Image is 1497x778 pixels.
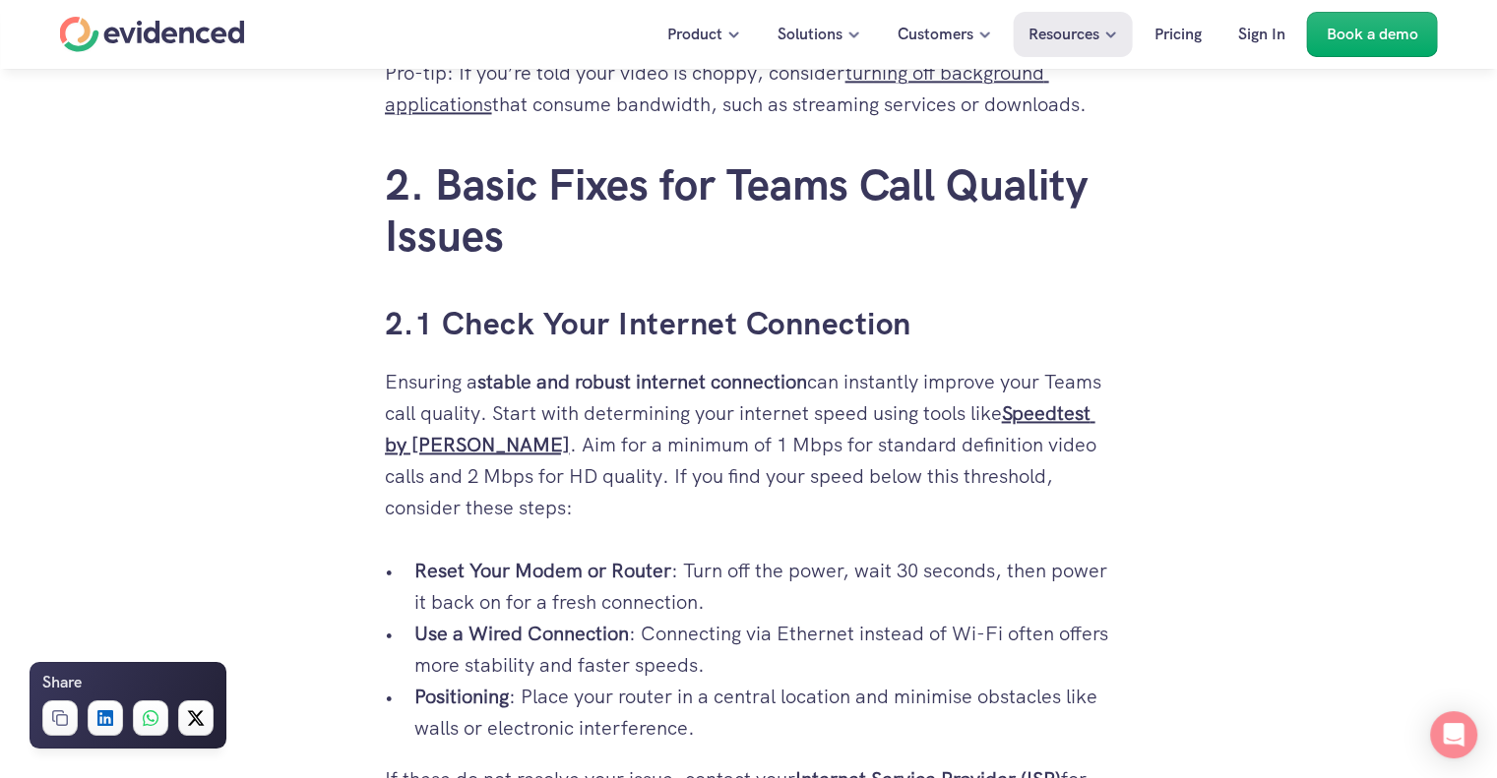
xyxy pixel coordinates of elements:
[1327,22,1418,47] p: Book a demo
[1223,12,1300,57] a: Sign In
[414,618,1113,681] p: : Connecting via Ethernet instead of Wi-Fi often offers more stability and faster speeds.
[1307,12,1438,57] a: Book a demo
[414,684,509,709] strong: Positioning
[414,621,629,646] strong: Use a Wired Connection
[385,400,1095,457] a: Speedtest by [PERSON_NAME]
[385,303,911,344] a: 2.1 Check Your Internet Connection
[898,22,973,47] p: Customers
[385,156,1098,265] a: 2. Basic Fixes for Teams Call Quality Issues
[414,558,671,583] strong: Reset Your Modem or Router
[1430,711,1477,758] div: Open Intercom Messenger
[60,17,245,52] a: Home
[385,366,1113,523] p: Ensuring a can instantly improve your Teams call quality. Start with determining your internet sp...
[1140,12,1216,57] a: Pricing
[414,555,1113,618] p: : Turn off the power, wait 30 seconds, then power it back on for a fresh connection.
[778,22,842,47] p: Solutions
[477,369,807,394] strong: stable and robust internet connection
[414,681,1113,744] p: : Place your router in a central location and minimise obstacles like walls or electronic interfe...
[1154,22,1202,47] p: Pricing
[42,670,82,695] h6: Share
[667,22,722,47] p: Product
[1238,22,1285,47] p: Sign In
[1029,22,1099,47] p: Resources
